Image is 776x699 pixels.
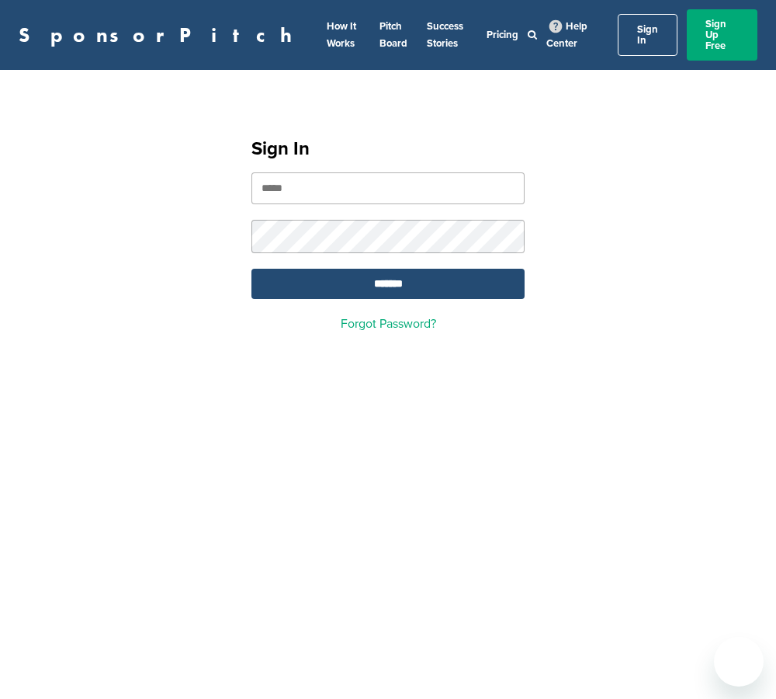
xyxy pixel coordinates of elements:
a: Help Center [546,17,587,53]
a: SponsorPitch [19,25,302,45]
a: How It Works [327,20,356,50]
a: Success Stories [427,20,463,50]
a: Pricing [487,29,518,41]
a: Sign In [618,14,677,56]
a: Sign Up Free [687,9,757,61]
h1: Sign In [251,135,525,163]
iframe: Button to launch messaging window [714,637,764,687]
a: Forgot Password? [341,316,436,332]
a: Pitch Board [379,20,407,50]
